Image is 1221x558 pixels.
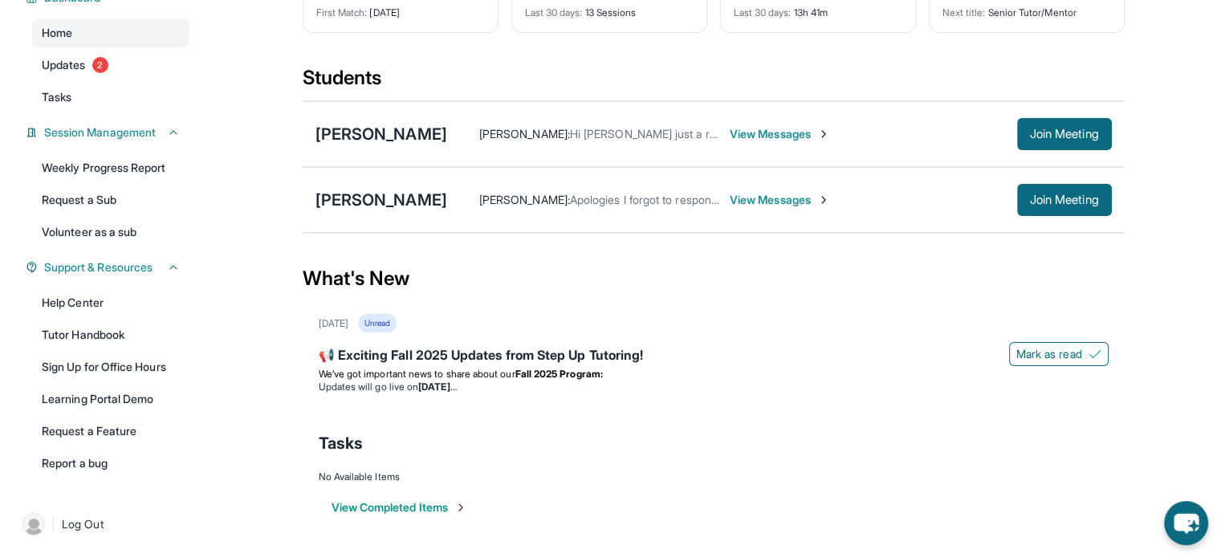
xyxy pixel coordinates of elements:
span: Support & Resources [44,259,153,275]
button: Mark as read [1009,342,1109,366]
button: chat-button [1164,501,1208,545]
a: Request a Sub [32,185,189,214]
button: Session Management [38,124,180,141]
span: Session Management [44,124,156,141]
span: Mark as read [1016,346,1082,362]
a: Request a Feature [32,417,189,446]
span: Last 30 days : [734,6,792,18]
button: View Completed Items [332,499,467,515]
a: Sign Up for Office Hours [32,352,189,381]
button: Join Meeting [1017,184,1112,216]
span: [PERSON_NAME] : [479,127,570,141]
strong: Fall 2025 Program: [515,368,603,380]
span: | [51,515,55,534]
div: What's New [303,243,1125,314]
span: [PERSON_NAME] : [479,193,570,206]
img: Mark as read [1089,348,1101,360]
strong: [DATE] [418,381,456,393]
span: Home [42,25,72,41]
div: 📢 Exciting Fall 2025 Updates from Step Up Tutoring! [319,345,1109,368]
a: Learning Portal Demo [32,385,189,413]
a: Help Center [32,288,189,317]
a: Report a bug [32,449,189,478]
a: Tasks [32,83,189,112]
li: Updates will go live on [319,381,1109,393]
div: No Available Items [319,470,1109,483]
a: Weekly Progress Report [32,153,189,182]
span: Hi [PERSON_NAME] just a reminder there is a lesson [DATE], I am currently waiting on the meet :) [570,127,1064,141]
div: [PERSON_NAME] [315,123,447,145]
span: Updates [42,57,86,73]
span: First Match : [316,6,368,18]
img: Chevron-Right [817,128,830,141]
span: Log Out [62,516,104,532]
div: [DATE] [319,317,348,330]
img: Chevron-Right [817,193,830,206]
span: 2 [92,57,108,73]
a: Home [32,18,189,47]
button: Support & Resources [38,259,180,275]
button: Join Meeting [1017,118,1112,150]
span: Join Meeting [1030,195,1099,205]
img: user-img [22,513,45,536]
a: Updates2 [32,51,189,79]
div: Students [303,65,1125,100]
span: Tasks [42,89,71,105]
span: View Messages [730,126,830,142]
a: Tutor Handbook [32,320,189,349]
span: Next title : [942,6,986,18]
span: We’ve got important news to share about our [319,368,515,380]
div: [PERSON_NAME] [315,189,447,211]
div: Unread [358,314,397,332]
span: Last 30 days : [525,6,583,18]
a: Volunteer as a sub [32,218,189,246]
a: |Log Out [16,507,189,542]
span: Tasks [319,432,363,454]
span: Join Meeting [1030,129,1099,139]
span: View Messages [730,192,830,208]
